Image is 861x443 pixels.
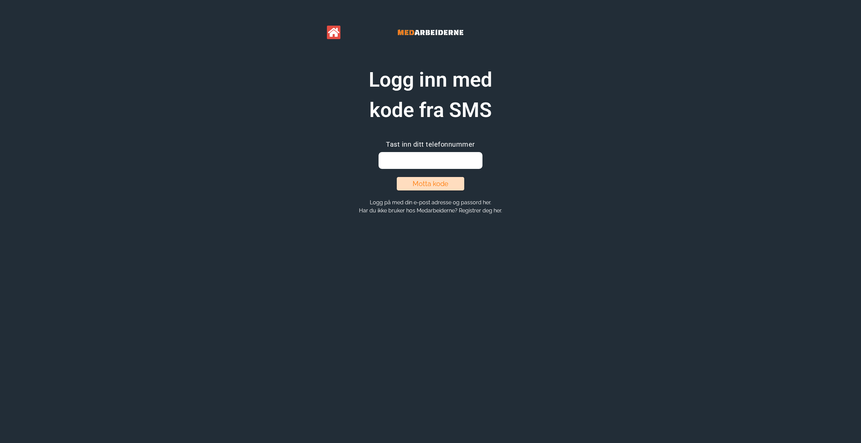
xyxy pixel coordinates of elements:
h1: Logg inn med kode fra SMS [346,65,515,125]
button: Logg på med din e-post adresse og passord her. [368,199,493,206]
button: Har du ikke bruker hos Medarbeiderne? Registrer deg her. [357,207,504,214]
span: Tast inn ditt telefonnummer [386,140,475,148]
button: Motta kode [397,177,464,190]
img: Banner [380,20,481,45]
